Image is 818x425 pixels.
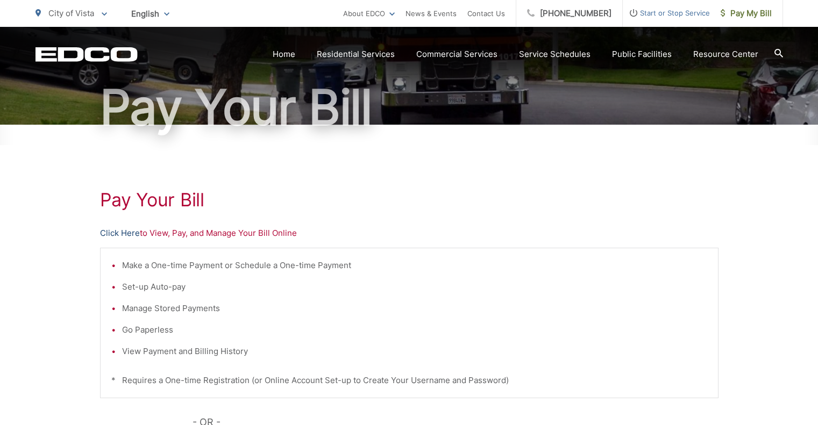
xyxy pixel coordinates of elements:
a: News & Events [406,7,457,20]
a: Contact Us [467,7,505,20]
a: Commercial Services [416,48,497,61]
li: Go Paperless [122,323,707,336]
a: Service Schedules [519,48,591,61]
p: to View, Pay, and Manage Your Bill Online [100,227,719,240]
li: Set-up Auto-pay [122,280,707,293]
a: Resource Center [693,48,758,61]
h1: Pay Your Bill [100,189,719,211]
p: * Requires a One-time Registration (or Online Account Set-up to Create Your Username and Password) [111,374,707,387]
a: Residential Services [317,48,395,61]
a: About EDCO [343,7,395,20]
a: Public Facilities [612,48,672,61]
li: Make a One-time Payment or Schedule a One-time Payment [122,259,707,272]
span: City of Vista [48,8,94,18]
span: English [123,4,177,23]
span: Pay My Bill [721,7,772,20]
li: View Payment and Billing History [122,345,707,358]
a: Click Here [100,227,140,240]
li: Manage Stored Payments [122,302,707,315]
h1: Pay Your Bill [35,81,783,134]
a: Home [273,48,295,61]
a: EDCD logo. Return to the homepage. [35,47,138,62]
